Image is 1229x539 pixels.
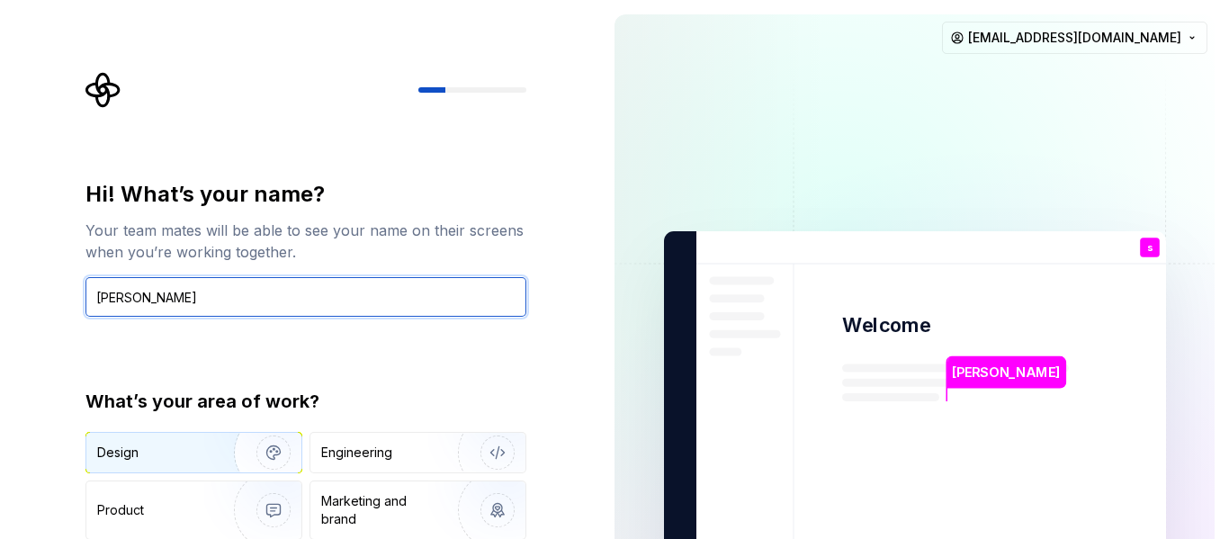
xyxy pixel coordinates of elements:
[97,444,139,462] div: Design
[1146,243,1152,253] p: s
[85,389,526,414] div: What’s your area of work?
[321,444,392,462] div: Engineering
[97,501,144,519] div: Product
[85,277,526,317] input: Han Solo
[942,22,1207,54] button: [EMAIL_ADDRESS][DOMAIN_NAME]
[321,492,443,528] div: Marketing and brand
[85,220,526,263] div: Your team mates will be able to see your name on their screens when you’re working together.
[85,180,526,209] div: Hi! What’s your name?
[842,312,930,338] p: Welcome
[968,29,1181,47] span: [EMAIL_ADDRESS][DOMAIN_NAME]
[952,363,1060,382] p: [PERSON_NAME]
[85,72,121,108] svg: Supernova Logo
